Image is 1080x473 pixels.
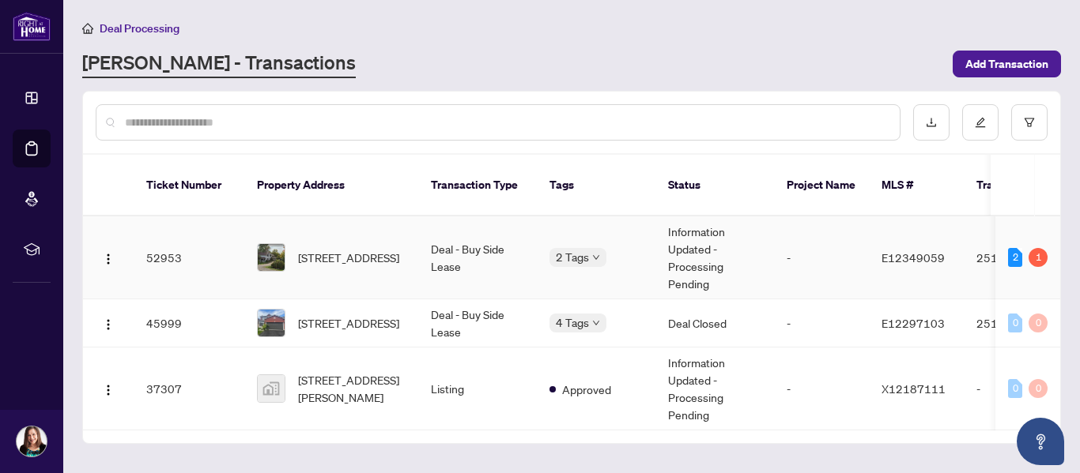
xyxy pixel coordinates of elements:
[964,216,1074,299] td: 2514803
[96,245,121,270] button: Logo
[562,381,611,398] span: Approved
[975,117,986,128] span: edit
[418,299,537,347] td: Deal - Buy Side Lease
[953,51,1061,77] button: Add Transaction
[298,249,399,266] span: [STREET_ADDRESS]
[1017,418,1064,465] button: Open asap
[1024,117,1035,128] span: filter
[96,310,121,336] button: Logo
[1011,104,1048,141] button: filter
[556,248,589,266] span: 2 Tags
[82,50,356,78] a: [PERSON_NAME] - Transactions
[1029,248,1048,267] div: 1
[1008,248,1022,267] div: 2
[655,155,774,216] th: Status
[655,216,774,299] td: Information Updated - Processing Pending
[244,155,418,216] th: Property Address
[882,381,946,396] span: X12187111
[592,319,600,327] span: down
[774,216,869,299] td: -
[913,104,950,141] button: download
[556,313,589,332] span: 4 Tags
[418,155,537,216] th: Transaction Type
[655,299,774,347] td: Deal Closed
[774,155,869,216] th: Project Name
[962,104,999,141] button: edit
[13,12,51,41] img: logo
[17,426,47,456] img: Profile Icon
[882,316,945,330] span: E12297103
[964,347,1074,430] td: -
[102,318,115,331] img: Logo
[102,384,115,396] img: Logo
[882,250,945,265] span: E12349059
[1008,313,1022,332] div: 0
[258,375,285,402] img: thumbnail-img
[134,347,244,430] td: 37307
[418,216,537,299] td: Deal - Buy Side Lease
[82,23,93,34] span: home
[100,21,179,36] span: Deal Processing
[964,155,1074,216] th: Trade Number
[298,371,406,406] span: [STREET_ADDRESS][PERSON_NAME]
[418,347,537,430] td: Listing
[869,155,964,216] th: MLS #
[774,347,869,430] td: -
[258,244,285,271] img: thumbnail-img
[965,51,1048,77] span: Add Transaction
[537,155,655,216] th: Tags
[926,117,937,128] span: download
[964,299,1074,347] td: 2511630
[1029,313,1048,332] div: 0
[134,299,244,347] td: 45999
[1008,379,1022,398] div: 0
[774,299,869,347] td: -
[134,216,244,299] td: 52953
[96,376,121,401] button: Logo
[134,155,244,216] th: Ticket Number
[655,347,774,430] td: Information Updated - Processing Pending
[1029,379,1048,398] div: 0
[102,253,115,265] img: Logo
[592,253,600,261] span: down
[258,310,285,336] img: thumbnail-img
[298,314,399,332] span: [STREET_ADDRESS]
